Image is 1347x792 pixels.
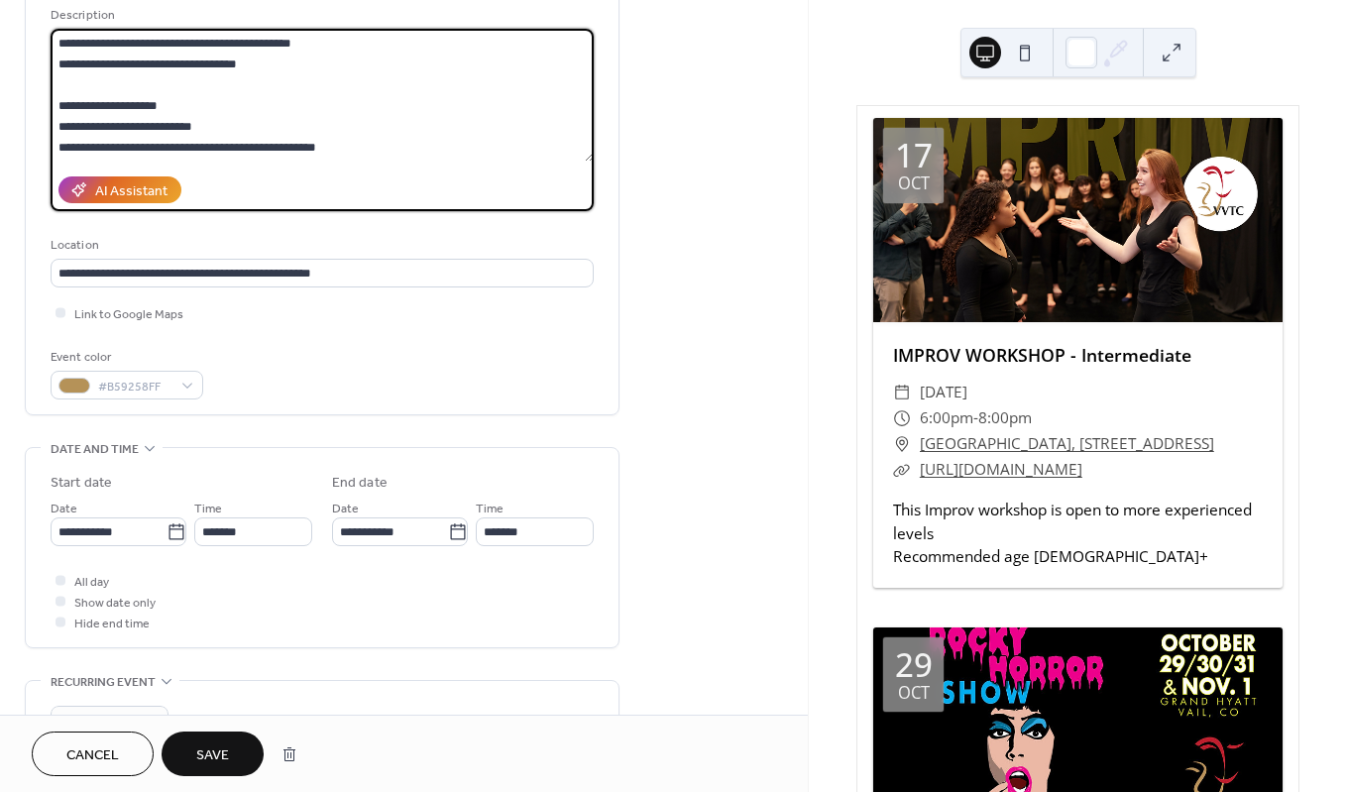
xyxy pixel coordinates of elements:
div: Oct [898,685,930,702]
div: ​ [893,405,911,431]
span: Time [194,499,222,519]
div: Event color [51,347,199,368]
span: Cancel [66,745,119,766]
a: [URL][DOMAIN_NAME] [920,459,1082,480]
div: ​ [893,457,911,483]
span: 6:00pm [920,405,973,431]
div: 29 [895,648,933,681]
span: Hide end time [74,614,150,634]
span: Date [332,499,359,519]
span: Do not repeat [58,711,133,734]
div: End date [332,473,388,494]
span: Link to Google Maps [74,304,183,325]
a: [GEOGRAPHIC_DATA], [STREET_ADDRESS] [920,431,1214,457]
span: Date [51,499,77,519]
div: Oct [898,175,930,192]
span: Time [476,499,504,519]
span: Save [196,745,229,766]
span: All day [74,572,109,593]
div: ​ [893,380,911,405]
div: This Improv workshop is open to more experienced levels Recommended age [DEMOGRAPHIC_DATA]+ [873,499,1283,567]
button: Cancel [32,732,154,776]
span: Date and time [51,439,139,460]
div: Start date [51,473,112,494]
div: ​ [893,431,911,457]
div: Description [51,5,590,26]
button: Save [162,732,264,776]
div: Location [51,235,590,256]
span: #B59258FF [98,377,171,397]
span: [DATE] [920,380,967,405]
button: AI Assistant [58,176,181,203]
div: AI Assistant [95,181,168,202]
div: 17 [895,139,933,171]
span: 8:00pm [978,405,1032,431]
span: - [973,405,978,431]
a: IMPROV WORKSHOP - Intermediate [893,343,1191,367]
span: Show date only [74,593,156,614]
span: Recurring event [51,672,156,693]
